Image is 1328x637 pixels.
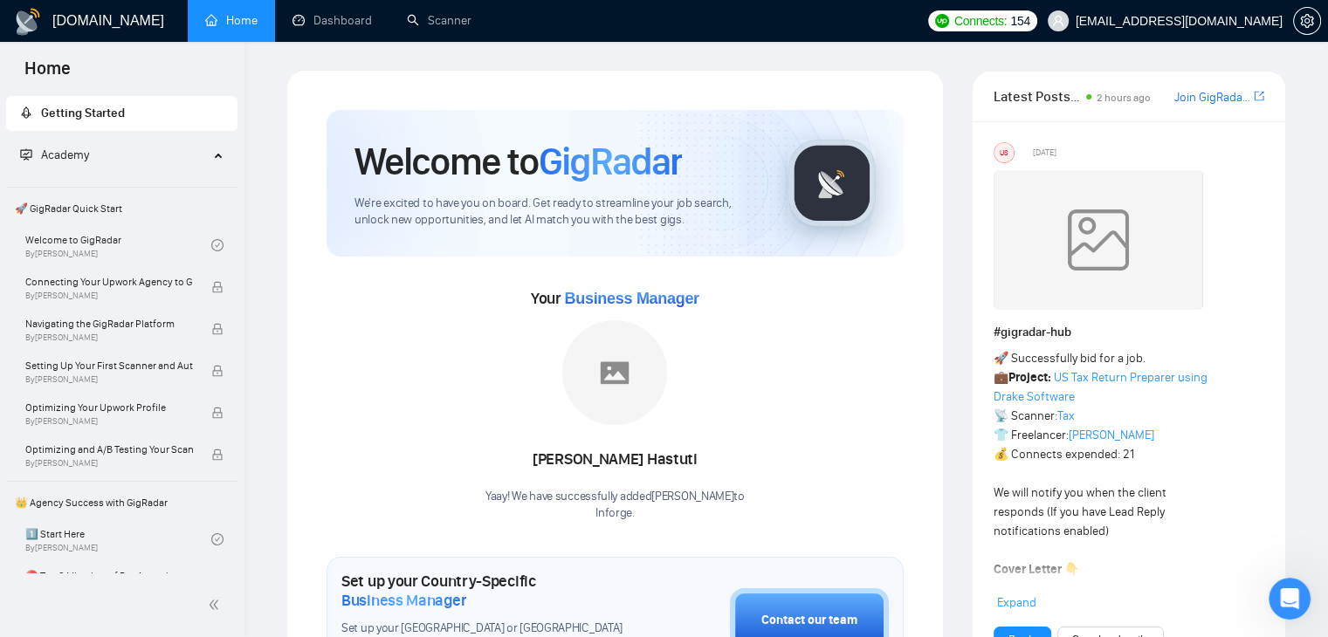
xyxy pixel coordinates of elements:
span: We're excited to have you on board. Get ready to streamline your job search, unlock new opportuni... [354,195,760,229]
iframe: Intercom live chat [1269,578,1311,620]
span: check-circle [211,239,224,251]
span: Connecting Your Upwork Agency to GigRadar [25,273,193,291]
a: dashboardDashboard [292,13,372,28]
span: 🚀 GigRadar Quick Start [8,191,236,226]
span: Setting Up Your First Scanner and Auto-Bidder [25,357,193,374]
img: logo [14,8,42,36]
span: lock [211,281,224,293]
span: By [PERSON_NAME] [25,374,193,385]
a: Join GigRadar Slack Community [1174,88,1250,107]
div: [PERSON_NAME] Hastuti [485,445,745,475]
div: US [994,143,1014,162]
span: Academy [41,147,89,162]
span: Academy [20,147,89,162]
span: Home [10,56,85,92]
h1: Welcome to [354,138,682,185]
span: By [PERSON_NAME] [25,291,193,301]
span: rocket [20,106,32,119]
span: Optimizing and A/B Testing Your Scanner for Better Results [25,441,193,458]
img: gigradar-logo.png [788,140,876,227]
strong: Cover Letter 👇 [994,562,1079,577]
img: placeholder.png [562,320,667,425]
a: setting [1293,14,1321,28]
a: export [1254,88,1264,105]
span: double-left [208,596,225,613]
span: ⛔ Top 3 Mistakes of Pro Agencies [25,567,193,585]
span: Getting Started [41,106,125,120]
a: Welcome to GigRadarBy[PERSON_NAME] [25,226,211,264]
strong: Project: [1008,370,1051,385]
span: By [PERSON_NAME] [25,416,193,427]
span: Optimizing Your Upwork Profile [25,399,193,416]
span: Business Manager [564,290,698,307]
span: GigRadar [539,138,682,185]
p: Inforge . [485,505,745,522]
h1: Set up your Country-Specific [341,572,643,610]
a: 1️⃣ Start HereBy[PERSON_NAME] [25,520,211,558]
li: Getting Started [6,96,237,131]
span: 154 [1010,11,1029,31]
span: Latest Posts from the GigRadar Community [994,86,1081,107]
span: [DATE] [1033,145,1056,161]
span: setting [1294,14,1320,28]
span: 👑 Agency Success with GigRadar [8,485,236,520]
span: Connects: [954,11,1007,31]
span: lock [211,365,224,377]
span: lock [211,323,224,335]
span: check-circle [211,533,224,545]
span: Navigating the GigRadar Platform [25,315,193,332]
div: Yaay! We have successfully added [PERSON_NAME] to [485,489,745,522]
a: homeHome [205,13,258,28]
span: By [PERSON_NAME] [25,332,193,343]
span: Business Manager [341,591,466,610]
a: US Tax Return Preparer using Drake Software [994,370,1208,404]
a: searchScanner [407,13,471,28]
span: Expand [997,595,1036,610]
div: Contact our team [761,611,857,630]
span: fund-projection-screen [20,148,32,161]
a: [PERSON_NAME] [1069,428,1154,442]
span: export [1254,89,1264,103]
span: lock [211,449,224,461]
span: By [PERSON_NAME] [25,458,193,469]
h1: # gigradar-hub [994,323,1264,342]
span: Your [531,289,699,308]
span: lock [211,407,224,419]
a: Tax [1057,408,1075,423]
img: upwork-logo.png [935,14,949,28]
button: setting [1293,7,1321,35]
span: user [1052,15,1064,27]
span: 2 hours ago [1097,92,1151,104]
img: weqQh+iSagEgQAAAABJRU5ErkJggg== [994,170,1203,310]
